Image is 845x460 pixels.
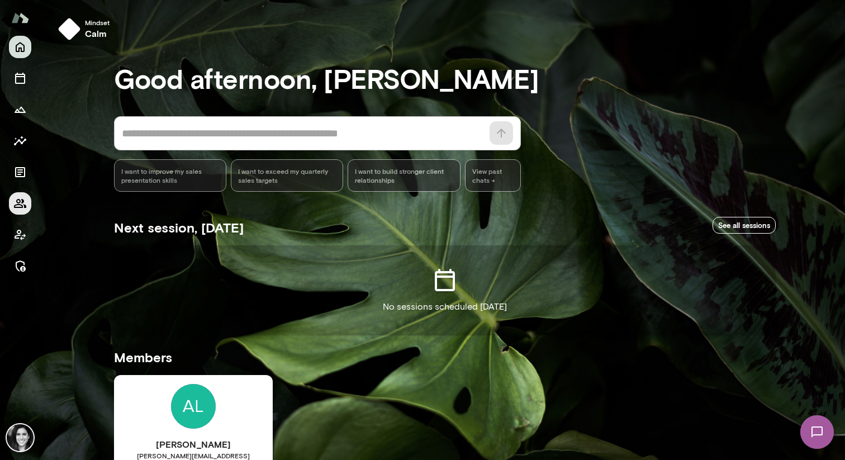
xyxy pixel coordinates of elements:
[9,161,31,183] button: Documents
[114,63,776,94] h3: Good afternoon, [PERSON_NAME]
[238,167,336,184] span: I want to exceed my quarterly sales targets
[713,217,776,234] a: See all sessions
[465,159,521,192] span: View past chats ->
[9,67,31,89] button: Sessions
[9,130,31,152] button: Insights
[9,224,31,246] button: Client app
[114,438,273,451] h6: [PERSON_NAME]
[114,348,776,366] h5: Members
[85,27,110,40] h6: calm
[7,424,34,451] img: Jamie Albers
[54,13,118,45] button: Mindsetcalm
[231,159,343,192] div: I want to exceed my quarterly sales targets
[9,36,31,58] button: Home
[355,167,453,184] span: I want to build stronger client relationships
[58,18,80,40] img: mindset
[9,255,31,277] button: Manage
[85,18,110,27] span: Mindset
[9,98,31,121] button: Growth Plan
[348,159,460,192] div: I want to build stronger client relationships
[9,192,31,215] button: Members
[121,167,219,184] span: I want to improve my sales presentation skills
[383,300,507,314] p: No sessions scheduled [DATE]
[114,159,226,192] div: I want to improve my sales presentation skills
[114,219,244,236] h5: Next session, [DATE]
[171,384,216,429] img: Jamie Albers
[11,7,29,29] img: Mento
